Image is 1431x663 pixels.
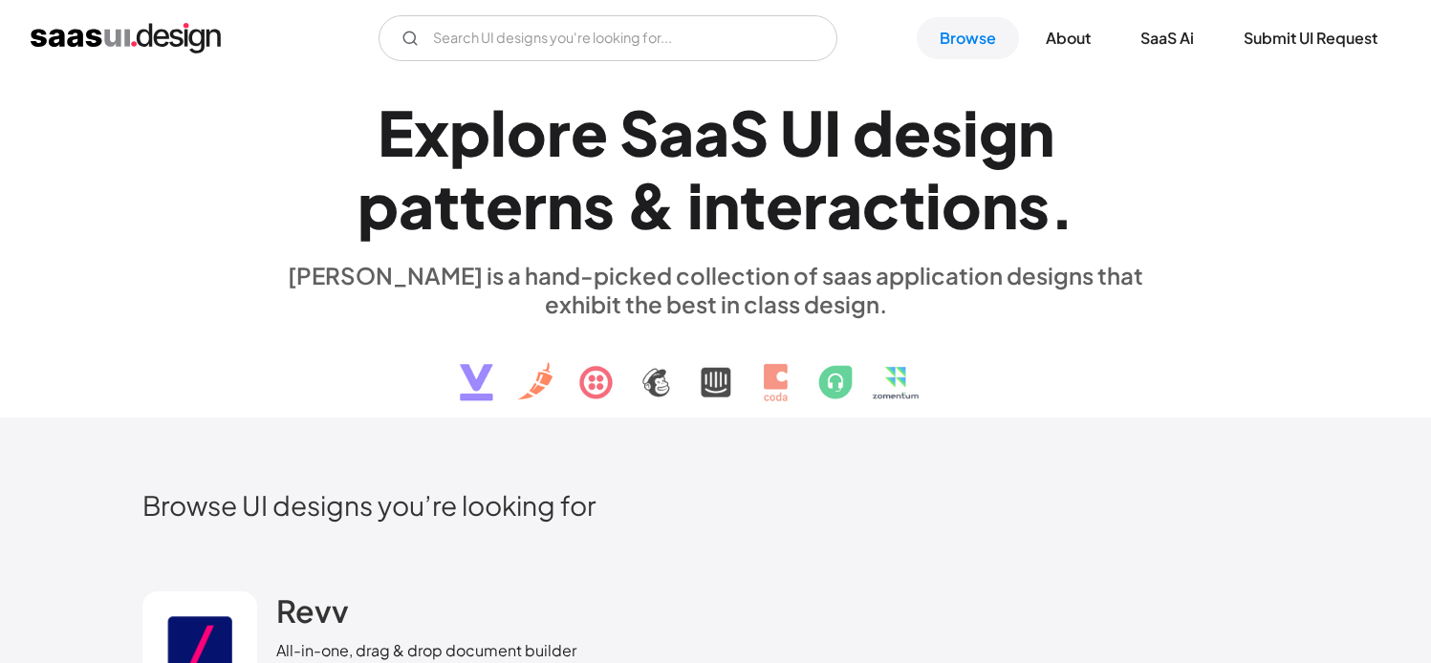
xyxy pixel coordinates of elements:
[963,96,979,169] div: i
[942,168,982,242] div: o
[740,168,766,242] div: t
[900,168,925,242] div: t
[917,17,1019,59] a: Browse
[862,168,900,242] div: c
[523,168,547,242] div: r
[547,96,571,169] div: r
[931,96,963,169] div: s
[925,168,942,242] div: i
[31,23,221,53] a: home
[824,96,841,169] div: I
[982,168,1018,242] div: n
[276,261,1156,318] div: [PERSON_NAME] is a hand-picked collection of saas application designs that exhibit the best in cl...
[894,96,931,169] div: e
[426,318,1006,417] img: text, icon, saas logo
[276,639,576,662] div: All-in-one, drag & drop document builder
[460,168,486,242] div: t
[583,168,615,242] div: s
[414,96,449,169] div: x
[142,488,1290,522] h2: Browse UI designs you’re looking for
[547,168,583,242] div: n
[626,168,676,242] div: &
[571,96,608,169] div: e
[979,96,1018,169] div: g
[694,96,729,169] div: a
[687,168,704,242] div: i
[276,96,1156,243] h1: Explore SaaS UI design patterns & interactions.
[449,96,490,169] div: p
[729,96,769,169] div: S
[1018,168,1050,242] div: s
[379,15,837,61] form: Email Form
[1221,17,1400,59] a: Submit UI Request
[434,168,460,242] div: t
[490,96,507,169] div: l
[378,96,414,169] div: E
[853,96,894,169] div: d
[276,591,349,639] a: Revv
[1117,17,1217,59] a: SaaS Ai
[358,168,399,242] div: p
[507,96,547,169] div: o
[399,168,434,242] div: a
[1018,96,1054,169] div: n
[780,96,824,169] div: U
[1050,168,1074,242] div: .
[803,168,827,242] div: r
[619,96,659,169] div: S
[766,168,803,242] div: e
[486,168,523,242] div: e
[659,96,694,169] div: a
[1023,17,1114,59] a: About
[704,168,740,242] div: n
[379,15,837,61] input: Search UI designs you're looking for...
[276,591,349,630] h2: Revv
[827,168,862,242] div: a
